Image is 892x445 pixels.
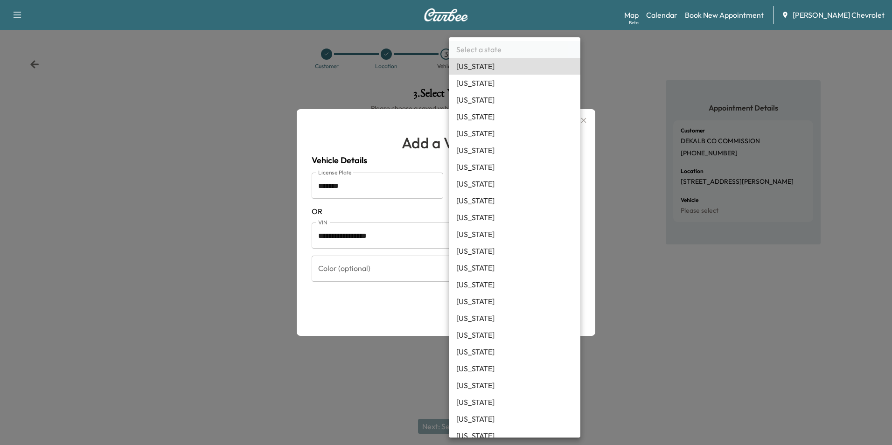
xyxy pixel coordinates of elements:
[449,108,580,125] li: [US_STATE]
[449,91,580,108] li: [US_STATE]
[449,377,580,394] li: [US_STATE]
[449,209,580,226] li: [US_STATE]
[449,394,580,410] li: [US_STATE]
[449,159,580,175] li: [US_STATE]
[449,259,580,276] li: [US_STATE]
[449,410,580,427] li: [US_STATE]
[449,427,580,444] li: [US_STATE]
[449,175,580,192] li: [US_STATE]
[449,226,580,243] li: [US_STATE]
[449,192,580,209] li: [US_STATE]
[449,58,580,75] li: [US_STATE]
[449,142,580,159] li: [US_STATE]
[449,276,580,293] li: [US_STATE]
[449,360,580,377] li: [US_STATE]
[449,293,580,310] li: [US_STATE]
[449,343,580,360] li: [US_STATE]
[449,310,580,327] li: [US_STATE]
[449,243,580,259] li: [US_STATE]
[449,75,580,91] li: [US_STATE]
[449,327,580,343] li: [US_STATE]
[449,125,580,142] li: [US_STATE]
